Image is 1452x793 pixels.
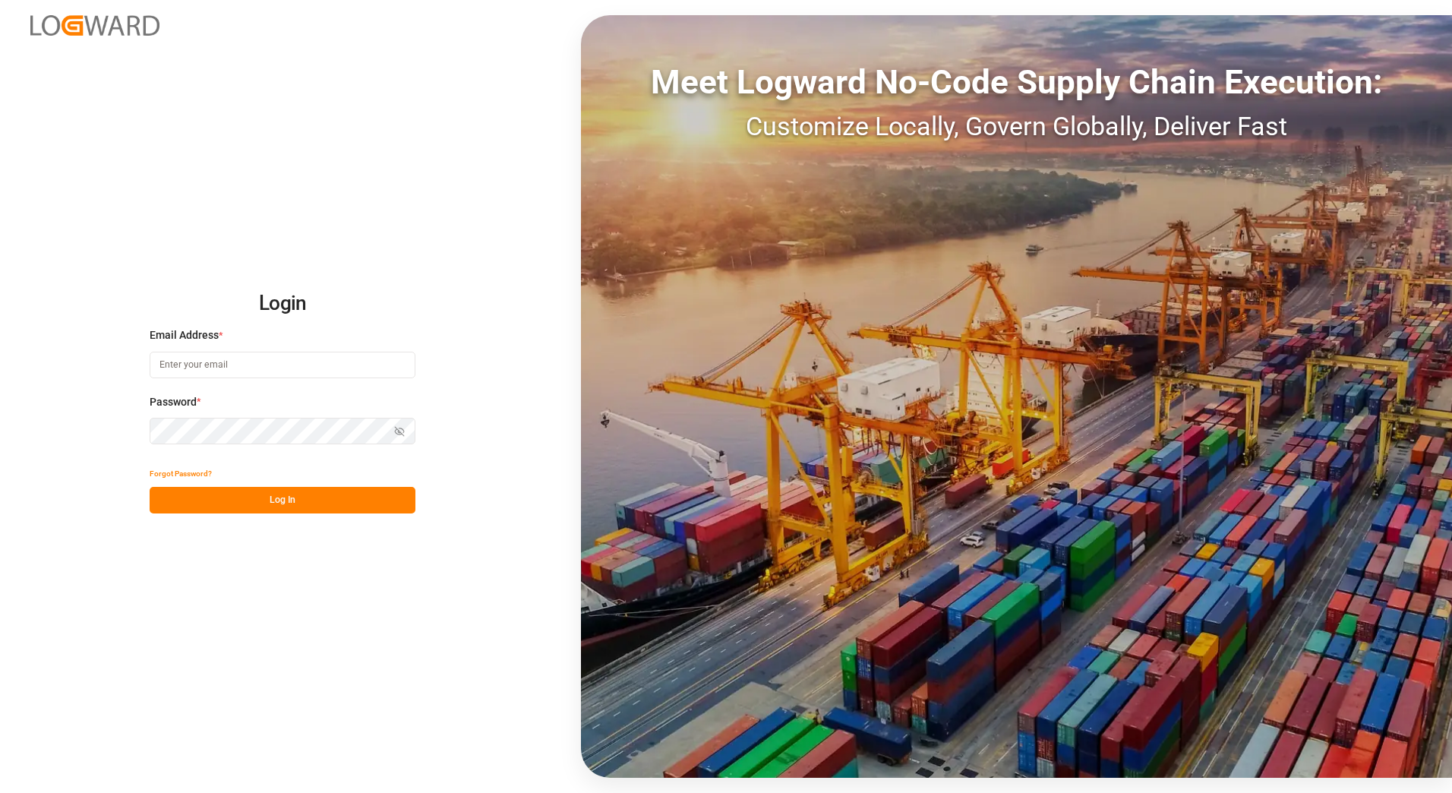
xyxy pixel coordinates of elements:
[150,327,219,343] span: Email Address
[150,352,415,378] input: Enter your email
[581,57,1452,107] div: Meet Logward No-Code Supply Chain Execution:
[30,15,159,36] img: Logward_new_orange.png
[581,107,1452,146] div: Customize Locally, Govern Globally, Deliver Fast
[150,394,197,410] span: Password
[150,460,212,487] button: Forgot Password?
[150,487,415,513] button: Log In
[150,280,415,328] h2: Login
